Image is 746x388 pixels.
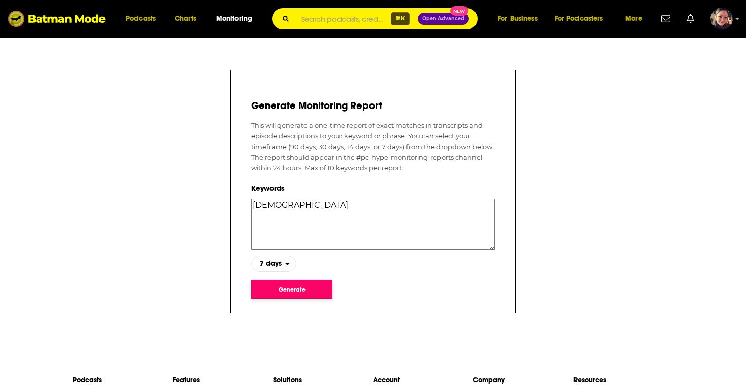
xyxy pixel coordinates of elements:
[450,6,468,16] span: New
[251,182,495,195] div: Keywords
[260,260,282,267] span: 7 days
[710,8,733,30] img: User Profile
[251,256,495,272] h2: Time Frame
[683,10,698,27] a: Show notifications dropdown
[657,10,674,27] a: Show notifications dropdown
[491,11,551,27] button: open menu
[498,12,538,26] span: For Business
[251,120,495,173] p: This will generate a one-time report of exact matches in transcripts and episode descriptions to ...
[548,11,618,27] button: open menu
[422,16,464,21] span: Open Advanced
[625,12,642,26] span: More
[216,12,252,26] span: Monitoring
[119,11,169,27] button: open menu
[175,12,196,26] span: Charts
[251,199,495,250] textarea: [DEMOGRAPHIC_DATA]
[8,9,106,28] img: Batman Mode
[555,12,603,26] span: For Podcasters
[418,13,469,25] button: Open AdvancedNew
[710,8,733,30] button: Show profile menu
[391,12,410,25] span: ⌘ K
[710,8,733,30] span: Logged in as Sydneyk
[209,11,265,27] button: open menu
[297,9,391,29] input: Search podcasts, credits, & more...
[168,11,202,27] a: Charts
[282,8,487,29] div: Search podcasts, credits, & more...
[126,12,156,26] span: Podcasts
[251,256,296,272] button: open menu
[251,280,332,299] button: Generate
[251,87,495,112] h2: Generate Monitoring Report
[618,11,655,27] button: open menu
